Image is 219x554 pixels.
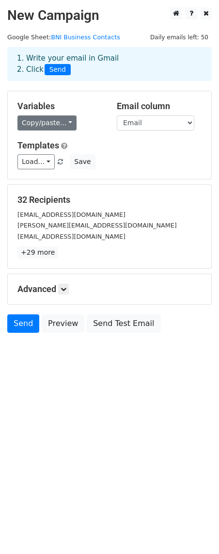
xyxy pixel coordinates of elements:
[45,64,71,76] span: Send
[10,53,209,75] div: 1. Write your email in Gmail 2. Click
[17,154,55,169] a: Load...
[42,314,84,333] a: Preview
[17,211,125,218] small: [EMAIL_ADDRESS][DOMAIN_NAME]
[70,154,95,169] button: Save
[7,33,120,41] small: Google Sheet:
[171,507,219,554] iframe: Chat Widget
[87,314,160,333] a: Send Test Email
[17,222,177,229] small: [PERSON_NAME][EMAIL_ADDRESS][DOMAIN_NAME]
[17,101,102,112] h5: Variables
[17,195,202,205] h5: 32 Recipients
[117,101,202,112] h5: Email column
[17,140,59,150] a: Templates
[17,115,77,130] a: Copy/paste...
[147,32,212,43] span: Daily emails left: 50
[7,7,212,24] h2: New Campaign
[17,284,202,294] h5: Advanced
[147,33,212,41] a: Daily emails left: 50
[17,246,58,259] a: +29 more
[17,233,125,240] small: [EMAIL_ADDRESS][DOMAIN_NAME]
[7,314,39,333] a: Send
[51,33,120,41] a: BNI Business Contacts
